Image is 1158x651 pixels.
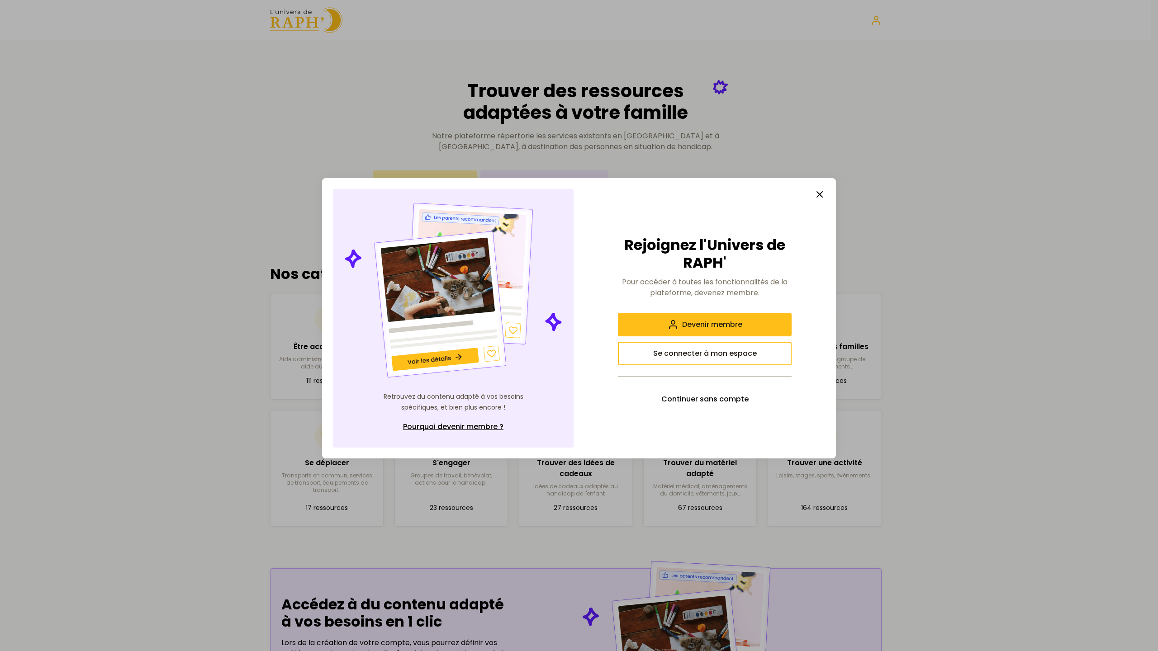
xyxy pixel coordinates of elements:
img: Illustration de contenu personnalisé [343,200,564,381]
p: Pour accéder à toutes les fonctionnalités de la plateforme, devenez membre. [618,277,792,298]
span: Continuer sans compte [661,394,749,405]
p: Retrouvez du contenu adapté à vos besoins spécifiques, et bien plus encore ! [381,392,526,413]
h2: Rejoignez l'Univers de RAPH' [618,236,792,271]
button: Continuer sans compte [618,387,792,411]
span: Se connecter à mon espace [653,348,757,359]
button: Se connecter à mon espace [618,342,792,365]
a: Pourquoi devenir membre ? [381,417,526,437]
button: Devenir membre [618,313,792,336]
span: Devenir membre [682,319,742,330]
span: Pourquoi devenir membre ? [403,421,503,432]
